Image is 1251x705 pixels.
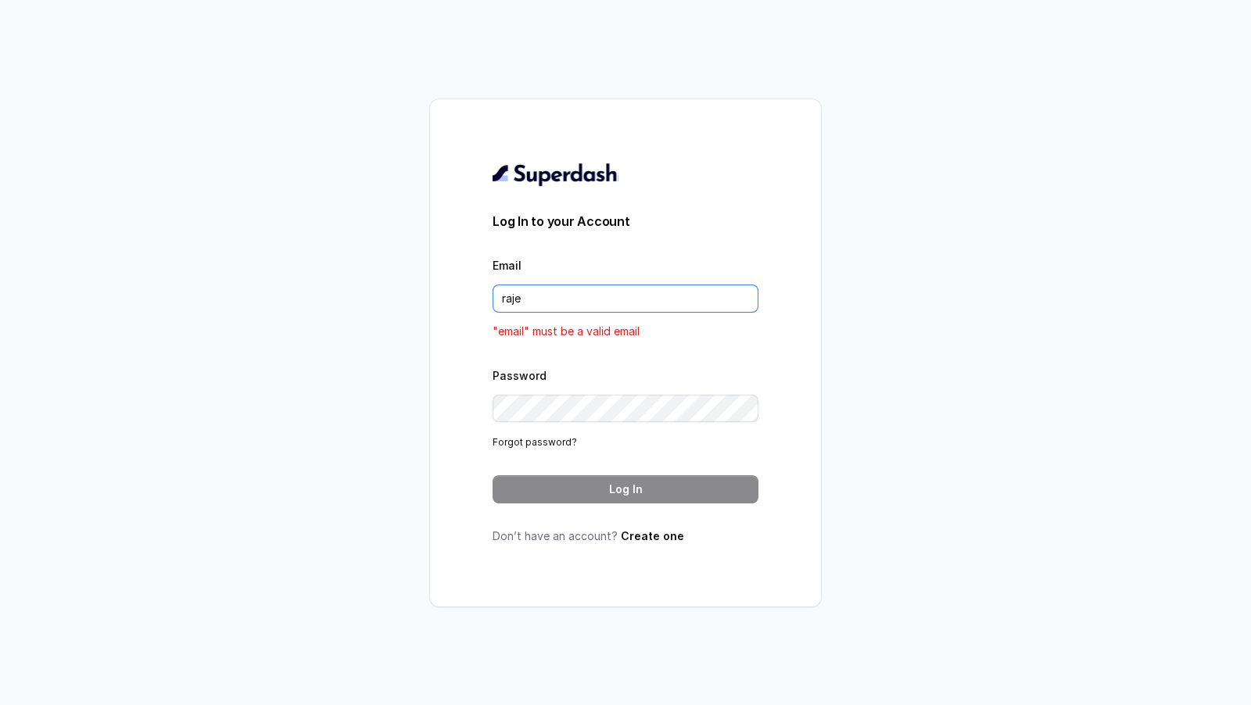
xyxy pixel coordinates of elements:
a: Create one [621,529,684,542]
a: Forgot password? [493,436,577,448]
button: Log In [493,475,758,503]
input: youremail@example.com [493,285,758,313]
p: "email" must be a valid email [493,322,758,341]
label: Password [493,369,547,382]
img: light.svg [493,162,618,187]
p: Don’t have an account? [493,528,758,544]
h3: Log In to your Account [493,212,758,231]
label: Email [493,259,522,272]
